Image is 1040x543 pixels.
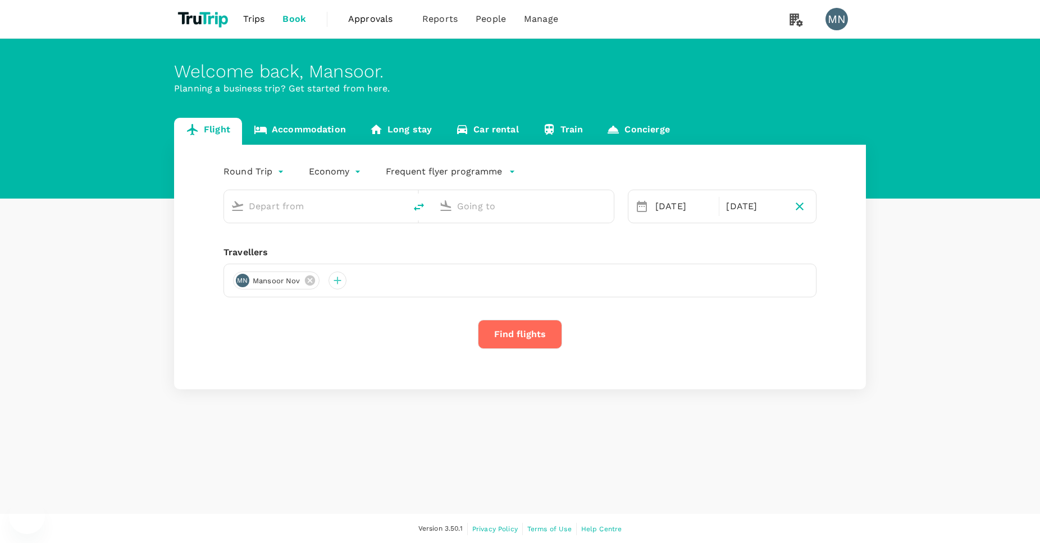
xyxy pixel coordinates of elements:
a: Terms of Use [527,523,572,535]
button: Frequent flyer programme [386,165,516,178]
span: Trips [243,12,265,26]
a: Car rental [444,118,531,145]
a: Long stay [358,118,444,145]
span: Privacy Policy [472,525,518,533]
button: Open [606,205,608,207]
div: Travellers [223,246,817,259]
span: Approvals [348,12,404,26]
a: Train [531,118,595,145]
input: Depart from [249,197,382,215]
div: MNMansoor Nov [233,271,320,289]
div: Round Trip [223,163,286,181]
div: [DATE] [722,195,787,218]
iframe: Button to launch messaging window [9,498,45,534]
div: Welcome back , Mansoor . [174,61,866,82]
span: People [476,12,506,26]
a: Accommodation [242,118,358,145]
div: [DATE] [651,195,717,218]
button: Find flights [478,320,562,349]
span: Version 3.50.1 [418,523,463,535]
p: Frequent flyer programme [386,165,502,178]
img: TruTrip logo [174,7,234,31]
a: Privacy Policy [472,523,518,535]
button: delete [405,194,432,220]
a: Concierge [595,118,681,145]
div: Economy [309,163,363,181]
a: Flight [174,118,242,145]
span: Reports [422,12,458,26]
span: Manage [524,12,558,26]
span: Help Centre [581,525,622,533]
span: Mansoor Nov [246,275,307,287]
span: Book [282,12,306,26]
input: Going to [457,197,590,215]
button: Open [398,205,400,207]
p: Planning a business trip? Get started from here. [174,82,866,95]
div: MN [236,274,249,287]
span: Terms of Use [527,525,572,533]
a: Help Centre [581,523,622,535]
div: MN [825,8,848,30]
